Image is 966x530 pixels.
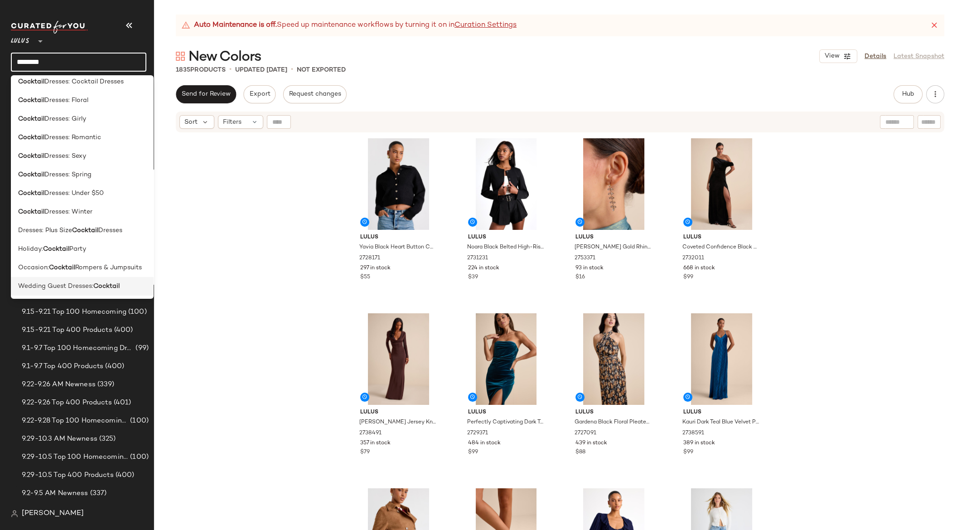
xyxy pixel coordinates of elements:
[297,65,346,75] p: Not Exported
[22,470,114,481] span: 9.29-10.5 Top 400 Products
[184,117,198,127] span: Sort
[176,52,185,61] img: svg%3e
[902,91,914,98] span: Hub
[18,263,49,272] span: Occasion:
[819,49,857,63] button: View
[575,418,651,427] span: Gardena Black Floral Pleated Cross-Front Halter Midi Dress
[44,77,124,87] span: Dresses: Cocktail Dresses
[575,429,596,438] span: 2727091
[22,398,112,408] span: 9.22-9.26 Top 400 Products
[126,307,147,317] span: (100)
[18,114,44,124] b: Cocktail
[181,20,517,31] div: Speed up maintenance workflows by turning it on in
[359,243,436,252] span: Yavia Black Heart Button Collared Cropped Cardigan Sweater
[676,313,767,405] img: 2738591_02_front_2025-09-25.jpg
[223,117,241,127] span: Filters
[44,170,92,180] span: Dresses: Spring
[467,254,488,263] span: 2731231
[103,361,124,372] span: (400)
[468,439,501,447] span: 484 in stock
[44,207,92,217] span: Dresses: Winter
[18,170,44,180] b: Cocktail
[683,408,760,417] span: Lulus
[11,31,29,47] span: Lulus
[22,379,96,390] span: 9.22-9.26 AM Newness
[575,254,595,263] span: 2753371
[18,77,44,87] b: Cocktail
[44,133,101,142] span: Dresses: Romantic
[575,439,607,447] span: 439 in stock
[353,138,444,230] img: 2728171_02_front_2025-10-03.jpg
[683,233,760,242] span: Lulus
[360,439,391,447] span: 357 in stock
[360,448,370,457] span: $79
[97,434,116,444] span: (325)
[18,244,43,254] span: Holiday:
[289,91,341,98] span: Request changes
[865,52,886,61] a: Details
[360,273,370,282] span: $55
[682,254,704,263] span: 2732011
[88,488,107,499] span: (337)
[682,418,759,427] span: Kauri Dark Teal Blue Velvet Pleated Backless Maxi Dress
[69,244,86,254] span: Party
[194,20,277,31] strong: Auto Maintenance is off.
[18,151,44,161] b: Cocktail
[22,488,88,499] span: 9.2-9.5 AM Newness
[575,273,585,282] span: $16
[468,273,478,282] span: $39
[360,264,391,272] span: 297 in stock
[11,510,18,517] img: svg%3e
[575,264,604,272] span: 93 in stock
[360,408,437,417] span: Lulus
[22,508,84,519] span: [PERSON_NAME]
[44,189,104,198] span: Dresses: Under $50
[683,439,715,447] span: 389 in stock
[22,307,126,317] span: 9.15-9.21 Top 100 Homecoming
[461,138,552,230] img: 2731231_02_front_2025-09-30.jpg
[44,151,86,161] span: Dresses: Sexy
[467,418,544,427] span: Perfectly Captivating Dark Teal Velvet Strapless Maxi Dress
[93,282,120,291] b: Cocktail
[454,20,517,31] a: Curation Settings
[467,429,488,438] span: 2729371
[114,470,135,481] span: (400)
[575,243,651,252] span: [PERSON_NAME] Gold Rhinestone Leaf Drop Earrings
[112,325,133,336] span: (400)
[22,343,134,354] span: 9.1-9.7 Top 100 Homecoming Dresses
[461,313,552,405] img: 2729371_03_detail_2025-09-08.jpg
[98,226,122,235] span: Dresses
[134,343,149,354] span: (99)
[176,85,236,103] button: Send for Review
[96,379,115,390] span: (339)
[824,53,840,60] span: View
[676,138,767,230] img: 2732011_02_front_2025-09-23.jpg
[235,65,287,75] p: updated [DATE]
[249,91,270,98] span: Export
[22,325,112,336] span: 9.15-9.21 Top 400 Products
[359,429,382,438] span: 2738491
[18,207,44,217] b: Cocktail
[22,361,103,372] span: 9.1-9.7 Top 400 Products
[18,282,93,291] span: Wedding Guest Dresses:
[128,416,149,426] span: (100)
[49,263,75,272] b: Cocktail
[468,448,478,457] span: $99
[468,233,545,242] span: Lulus
[682,429,704,438] span: 2738591
[468,264,499,272] span: 224 in stock
[683,448,693,457] span: $99
[43,244,69,254] b: Cocktail
[575,233,652,242] span: Lulus
[22,452,128,462] span: 9.29-10.5 Top 100 Homecoming Products
[18,96,44,105] b: Cocktail
[467,243,544,252] span: Noara Black Belted High-Rise A-Line Shorts
[75,263,142,272] span: Rompers & Jumpsuits
[72,226,98,235] b: Cocktail
[18,189,44,198] b: Cocktail
[683,273,693,282] span: $99
[22,416,128,426] span: 9.22-9.28 Top 100 Homecoming Dresses
[22,434,97,444] span: 9.29-10.3 AM Newness
[188,48,261,66] span: New Colors
[176,65,226,75] div: Products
